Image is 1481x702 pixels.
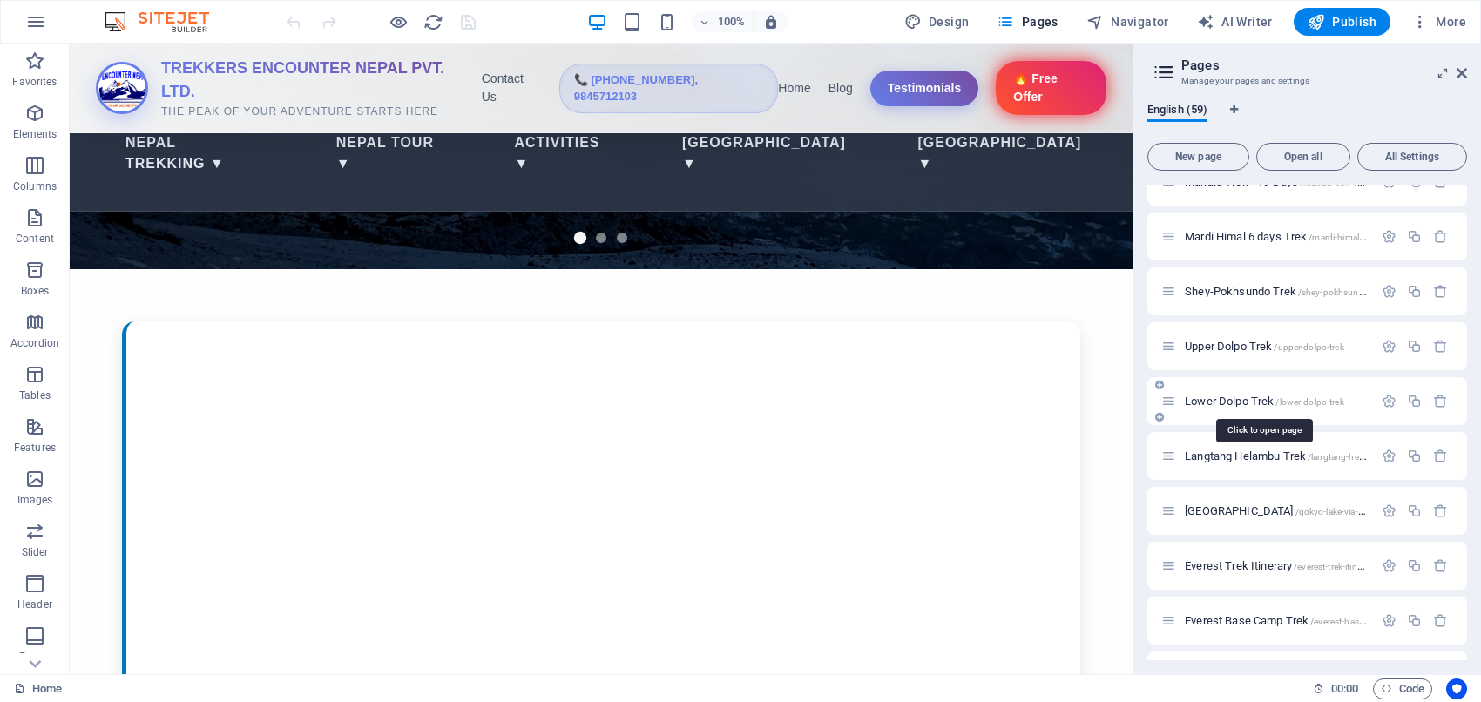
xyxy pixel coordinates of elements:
span: Click to open page [1185,449,1401,462]
span: Lower Dolpo Trek [1185,395,1344,408]
div: Settings [1382,284,1396,299]
div: Settings [1382,229,1396,244]
button: All Settings [1357,143,1467,171]
span: Code [1381,678,1424,699]
button: Click here to leave preview mode and continue editing [388,11,409,32]
button: AI Writer [1190,8,1280,36]
p: Tables [19,388,51,402]
p: Content [16,232,54,246]
span: Design [904,13,970,30]
p: Slider [22,545,49,559]
span: /everest-base-camp-trek [1310,617,1405,626]
p: Header [17,597,52,611]
span: /shey-pokhsundo-trek [1298,287,1387,297]
div: Remove [1433,284,1448,299]
div: Langtang Helambu Trek/langtang-helambu-trek [1180,450,1373,462]
span: Click to open page [1185,504,1447,517]
div: Duplicate [1407,394,1422,408]
span: Pages [997,13,1058,30]
button: reload [423,11,443,32]
div: Settings [1382,449,1396,463]
button: New page [1147,143,1249,171]
h6: 100% [718,11,746,32]
span: Navigator [1086,13,1169,30]
div: Duplicate [1407,613,1422,628]
p: Boxes [21,284,50,298]
div: Duplicate [1407,558,1422,573]
div: Duplicate [1407,339,1422,354]
div: Settings [1382,503,1396,518]
span: /everest-trek-itinerary [1294,562,1376,571]
button: Pages [990,8,1065,36]
div: Upper Dolpo Trek/upper-dolpo-trek [1180,341,1373,352]
p: Elements [13,127,57,141]
span: All Settings [1365,152,1459,162]
span: More [1411,13,1466,30]
h2: Pages [1181,57,1467,73]
span: New page [1155,152,1241,162]
div: Remove [1433,503,1448,518]
div: Mardi Himal 6 days Trek/mardi-himal-6-days-trek [1180,231,1373,242]
span: Click to open page [1185,340,1344,353]
div: Remove [1433,613,1448,628]
button: Open all [1256,143,1350,171]
div: Remove [1433,394,1448,408]
div: Settings [1382,394,1396,408]
span: Publish [1308,13,1376,30]
div: [GEOGRAPHIC_DATA]/gokyo-lake-via-[GEOGRAPHIC_DATA] [1180,505,1373,516]
span: /mardi-himal-6-days-trek [1309,233,1405,242]
div: Settings [1382,613,1396,628]
div: Duplicate [1407,503,1422,518]
div: Remove [1433,229,1448,244]
span: 00 00 [1331,678,1358,699]
div: Remove [1433,339,1448,354]
div: Remove [1433,558,1448,573]
img: Editor Logo [100,11,231,32]
p: Images [17,493,53,507]
span: AI Writer [1197,13,1273,30]
span: Click to open page [1185,559,1376,572]
span: /langtang-helambu-trek [1308,452,1401,462]
button: Usercentrics [1446,678,1467,699]
div: Settings [1382,339,1396,354]
h3: Manage your pages and settings [1181,73,1432,89]
button: More [1404,8,1473,36]
i: Reload page [423,12,443,32]
div: Duplicate [1407,284,1422,299]
button: Publish [1294,8,1390,36]
i: On resize automatically adjust zoom level to fit chosen device. [763,14,779,30]
div: Everest Trek Itinerary/everest-trek-itinerary [1180,560,1373,571]
div: Duplicate [1407,449,1422,463]
p: Accordion [10,336,59,350]
p: Features [14,441,56,455]
div: Remove [1433,449,1448,463]
p: Footer [19,650,51,664]
span: : [1343,682,1346,695]
span: Click to open page [1185,285,1386,298]
div: Language Tabs [1147,103,1467,136]
p: Favorites [12,75,57,89]
button: Code [1373,678,1432,699]
span: /upper-dolpo-trek [1274,342,1343,352]
a: Click to cancel selection. Double-click to open Pages [14,678,62,699]
div: Duplicate [1407,229,1422,244]
div: Settings [1382,558,1396,573]
p: Columns [13,179,57,193]
div: Design (Ctrl+Alt+Y) [897,8,977,36]
span: /lower-dolpo-trek [1275,397,1343,407]
span: /gokyo-lake-via-[GEOGRAPHIC_DATA] [1295,507,1448,516]
span: Open all [1264,152,1342,162]
span: English (59) [1147,99,1207,124]
button: Navigator [1079,8,1176,36]
button: 100% [692,11,754,32]
div: Lower Dolpo Trek/lower-dolpo-trek [1180,395,1373,407]
button: Design [897,8,977,36]
span: Click to open page [1185,614,1405,627]
div: Shey-Pokhsundo Trek/shey-pokhsundo-trek [1180,286,1373,297]
span: Click to open page [1185,230,1406,243]
h6: Session time [1313,678,1359,699]
div: Everest Base Camp Trek/everest-base-camp-trek [1180,615,1373,626]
